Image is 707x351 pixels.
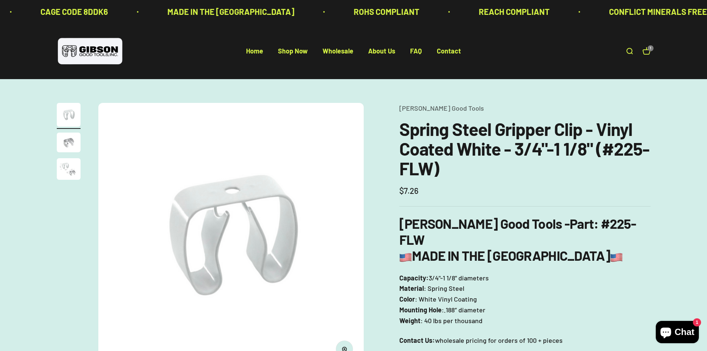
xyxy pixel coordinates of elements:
p: ROHS COMPLIANT [333,5,398,18]
inbox-online-store-chat: Shopify online store chat [654,321,701,345]
strong: : #225-FLW [399,215,636,247]
span: : White Vinyl Coating [415,294,477,305]
span: : 40 lbs per thousand [420,315,482,326]
a: FAQ [410,47,422,55]
img: Gripper clip, made & shipped from the USA! [57,103,81,127]
strong: Capacity: [399,274,429,282]
b: [PERSON_NAME] Good Tools - [399,215,594,231]
p: CAGE CODE 8DDK6 [19,5,87,18]
button: Go to item 1 [57,103,81,129]
a: Home [246,47,263,55]
span: : Spring Steel [424,283,464,294]
span: .188″ diameter [444,305,485,315]
cart-count: 1 [648,45,654,51]
img: close up of a spring steel gripper clip, tool clip, durable, secure holding, Excellent corrosion ... [57,133,81,152]
p: CONFLICT MINERALS FREE [588,5,686,18]
strong: Contact Us: [399,336,435,344]
a: [PERSON_NAME] Good Tools [399,104,484,112]
a: About Us [368,47,395,55]
a: Contact [437,47,461,55]
p: wholesale pricing for orders of 100 + pieces [399,335,651,346]
button: Go to item 2 [57,133,81,155]
strong: Weight [399,316,420,325]
button: Go to item 3 [57,158,81,182]
sale-price: $7.26 [399,184,419,197]
strong: Mounting Hole [399,306,442,314]
a: Shop Now [278,47,308,55]
p: REACH COMPLIANT [458,5,528,18]
p: 3/4"-1 1/8" diameters [399,273,651,326]
p: MADE IN THE [GEOGRAPHIC_DATA] [146,5,273,18]
img: close up of a spring steel gripper clip, tool clip, durable, secure holding, Excellent corrosion ... [57,158,81,180]
strong: Material [399,284,424,292]
span: : [442,305,444,315]
h1: Spring Steel Gripper Clip - Vinyl Coated White - 3/4"-1 1/8" (#225-FLW) [399,119,651,178]
span: Part [570,215,594,231]
strong: Color [399,295,415,303]
a: Wholesale [323,47,353,55]
b: MADE IN THE [GEOGRAPHIC_DATA] [399,247,623,263]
